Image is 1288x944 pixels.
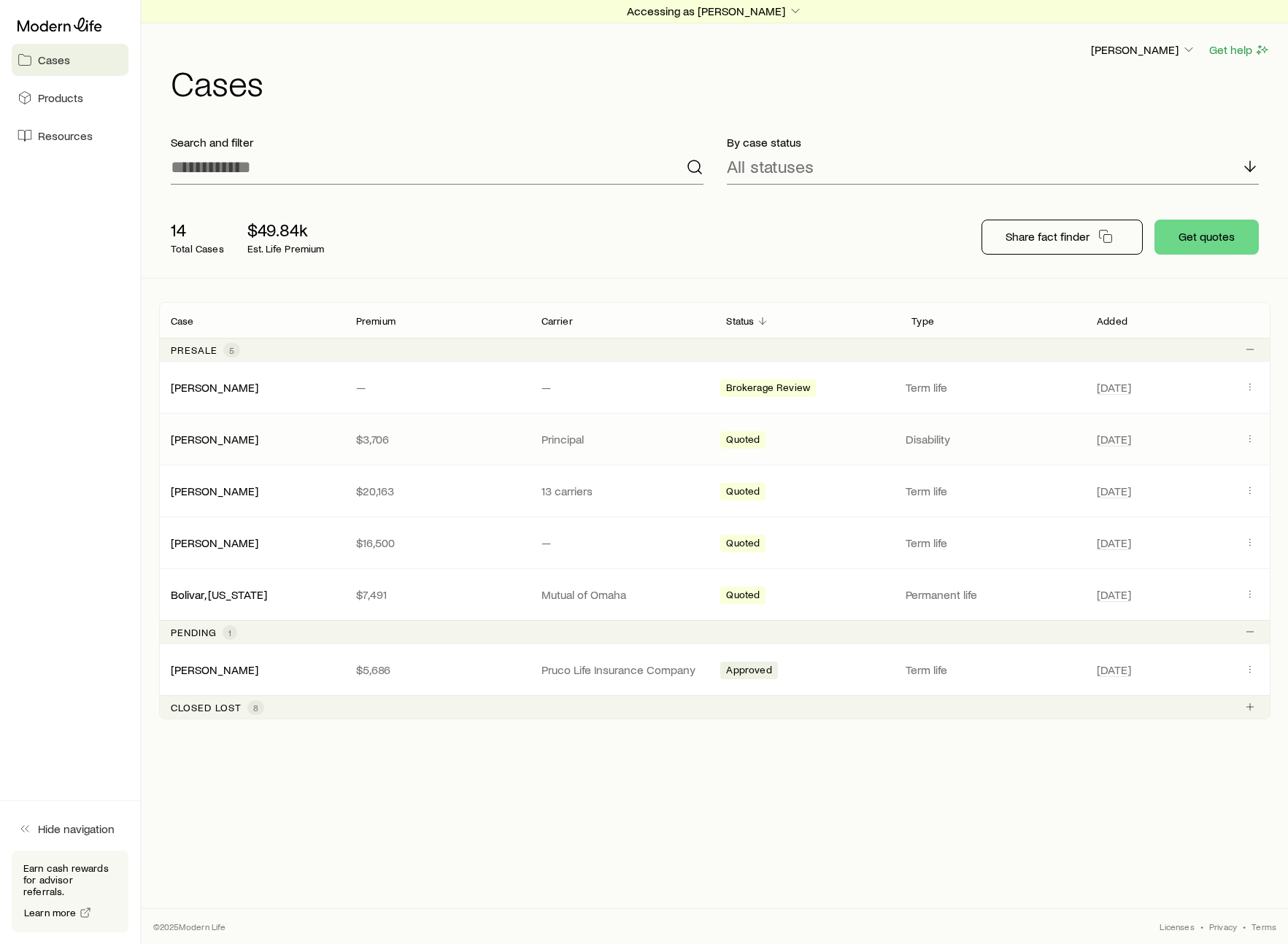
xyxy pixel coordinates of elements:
div: [PERSON_NAME] [171,380,258,395]
span: Quoted [726,537,760,552]
button: [PERSON_NAME] [1090,42,1197,59]
p: — [541,535,703,550]
p: Principal [541,432,703,446]
span: Learn more [24,908,77,918]
button: Hide navigation [12,813,128,845]
span: [DATE] [1097,432,1131,446]
p: $20,163 [356,484,518,498]
p: 13 carriers [541,484,703,498]
p: Closed lost [171,702,242,713]
span: [DATE] [1097,662,1131,677]
p: Presale [171,344,217,356]
p: Case [171,315,194,327]
p: Mutual of Omaha [541,587,703,602]
a: [PERSON_NAME] [171,662,258,676]
a: [PERSON_NAME] [171,432,258,446]
a: Cases [12,44,128,76]
span: • [1243,921,1246,932]
div: Earn cash rewards for advisor referrals.Learn more [12,851,128,932]
p: By case status [727,135,1260,150]
button: Get help [1208,42,1270,58]
div: Client cases [159,302,1270,719]
span: Products [38,90,83,105]
p: 14 [171,220,224,240]
a: Resources [12,120,128,152]
p: Share fact finder [1006,229,1090,244]
p: — [541,380,703,395]
p: Disability [906,432,1079,446]
p: Pruco Life Insurance Company [541,662,703,677]
div: Bolivar, [US_STATE] [171,587,267,603]
a: Licenses [1160,921,1194,932]
p: All statuses [727,156,814,177]
button: Share fact finder [982,220,1143,255]
span: 8 [253,702,258,713]
p: Term life [906,535,1079,550]
p: Total Cases [171,243,224,255]
p: $49.84k [247,220,325,240]
div: [PERSON_NAME] [171,662,258,678]
span: Quoted [726,589,760,604]
span: Quoted [726,433,760,449]
p: $5,686 [356,662,518,677]
p: — [356,380,518,395]
p: Status [726,315,754,327]
span: Brokerage Review [726,382,810,397]
p: Premium [356,315,396,327]
p: Carrier [541,315,573,327]
a: [PERSON_NAME] [171,535,258,549]
p: Earn cash rewards for advisor referrals. [23,862,117,897]
p: Added [1097,315,1127,327]
div: [PERSON_NAME] [171,535,258,551]
p: $16,500 [356,535,518,550]
span: 5 [229,344,234,356]
a: Privacy [1209,921,1237,932]
span: Resources [38,128,93,143]
h1: Cases [171,65,1270,100]
p: Search and filter [171,135,703,150]
p: © 2025 Modern Life [153,921,226,932]
p: Pending [171,627,217,638]
div: [PERSON_NAME] [171,484,258,499]
a: Terms [1252,921,1276,932]
p: Term life [906,662,1079,677]
p: [PERSON_NAME] [1091,42,1196,57]
p: Term life [906,484,1079,498]
span: [DATE] [1097,587,1131,602]
div: [PERSON_NAME] [171,432,258,447]
span: Approved [726,664,771,679]
span: • [1200,921,1203,932]
p: Accessing as [PERSON_NAME] [627,4,803,18]
span: [DATE] [1097,380,1131,395]
button: Get quotes [1154,220,1259,255]
p: Type [911,315,934,327]
a: Products [12,82,128,114]
span: Cases [38,53,70,67]
a: Bolivar, [US_STATE] [171,587,267,601]
span: [DATE] [1097,484,1131,498]
a: [PERSON_NAME] [171,380,258,394]
p: Term life [906,380,1079,395]
span: Quoted [726,485,760,500]
p: Permanent life [906,587,1079,602]
p: $3,706 [356,432,518,446]
a: [PERSON_NAME] [171,484,258,498]
span: [DATE] [1097,535,1131,550]
p: $7,491 [356,587,518,602]
span: 1 [228,627,231,638]
p: Est. Life Premium [247,243,325,255]
span: Hide navigation [38,821,115,836]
